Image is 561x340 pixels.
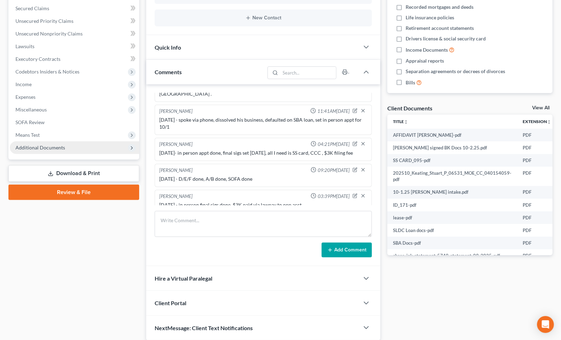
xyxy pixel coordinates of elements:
[406,68,505,75] span: Separation agreements or decrees of divorces
[15,18,73,24] span: Unsecured Priority Claims
[15,43,34,49] span: Lawsuits
[280,67,336,79] input: Search...
[159,201,367,209] div: [DATE] - in person final sigs done, $3K paid via lawpay to opp acct
[387,141,517,154] td: [PERSON_NAME] signed BK Docs 10-2.25.pdf
[406,4,473,11] span: Recorded mortgages and deeds
[317,108,350,115] span: 11:41AM[DATE]
[387,154,517,167] td: SS CARD_095-pdf
[10,40,139,53] a: Lawsuits
[155,275,212,282] span: Hire a Virtual Paralegal
[517,249,557,262] td: PDF
[10,2,139,15] a: Secured Claims
[159,149,367,156] div: [DATE]- in person appt done, final sigs set [DATE], all I need is SS card, CCC , $3K filing fee
[8,185,139,200] a: Review & File
[160,15,366,21] button: New Contact
[406,25,474,32] span: Retirement account statements
[537,316,554,333] div: Open Intercom Messenger
[387,167,517,186] td: 202510_Keating_Stuart_P_06531_MOE_CC_040154059-pdf
[517,154,557,167] td: PDF
[159,167,193,174] div: [PERSON_NAME]
[406,79,415,86] span: Bills
[387,199,517,211] td: ID_171-pdf
[523,119,551,124] a: Extensionunfold_more
[517,211,557,224] td: PDF
[517,129,557,141] td: PDF
[318,141,350,148] span: 04:21PM[DATE]
[15,69,79,75] span: Codebtors Insiders & Notices
[517,186,557,199] td: PDF
[517,167,557,186] td: PDF
[406,35,486,42] span: Drivers license & social security card
[15,5,49,11] span: Secured Claims
[406,57,444,64] span: Appraisal reports
[517,199,557,211] td: PDF
[547,120,551,124] i: unfold_more
[387,129,517,141] td: AFFIDAVIT [PERSON_NAME]-pdf
[155,325,253,331] span: NextMessage: Client Text Notifications
[318,167,350,174] span: 09:20PM[DATE]
[322,243,372,257] button: Add Comment
[406,14,454,21] span: Life insurance policies
[159,108,193,115] div: [PERSON_NAME]
[387,186,517,199] td: 10-1.25 [PERSON_NAME] intake.pdf
[10,116,139,129] a: SOFA Review
[15,31,83,37] span: Unsecured Nonpriority Claims
[10,27,139,40] a: Unsecured Nonpriority Claims
[404,120,408,124] i: unfold_more
[15,119,45,125] span: SOFA Review
[159,175,367,182] div: [DATE] - D/E/F done, A/B done, SOFA done
[155,300,186,306] span: Client Portal
[318,193,350,200] span: 03:39PM[DATE]
[387,249,517,262] td: chase_ink_statement_5749_statement_09_2025-pdf
[393,119,408,124] a: Titleunfold_more
[159,193,193,200] div: [PERSON_NAME]
[15,94,36,100] span: Expenses
[15,81,32,87] span: Income
[159,116,367,130] div: [DATE] - spoke via phone, dissolved his business, defaulted on SBA loan, set in person appt for 10/1
[159,141,193,148] div: [PERSON_NAME]
[155,44,181,51] span: Quick Info
[406,46,448,53] span: Income Documents
[15,145,65,150] span: Additional Documents
[517,237,557,249] td: PDF
[15,107,47,113] span: Miscellaneous
[387,211,517,224] td: lease-pdf
[155,69,182,75] span: Comments
[8,165,139,182] a: Download & Print
[387,104,432,112] div: Client Documents
[387,237,517,249] td: SBA Docs-pdf
[15,132,40,138] span: Means Test
[15,56,60,62] span: Executory Contracts
[517,224,557,237] td: PDF
[532,105,550,110] a: View All
[10,15,139,27] a: Unsecured Priority Claims
[10,53,139,65] a: Executory Contracts
[387,224,517,237] td: SLDC Loan docs-pdf
[517,141,557,154] td: PDF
